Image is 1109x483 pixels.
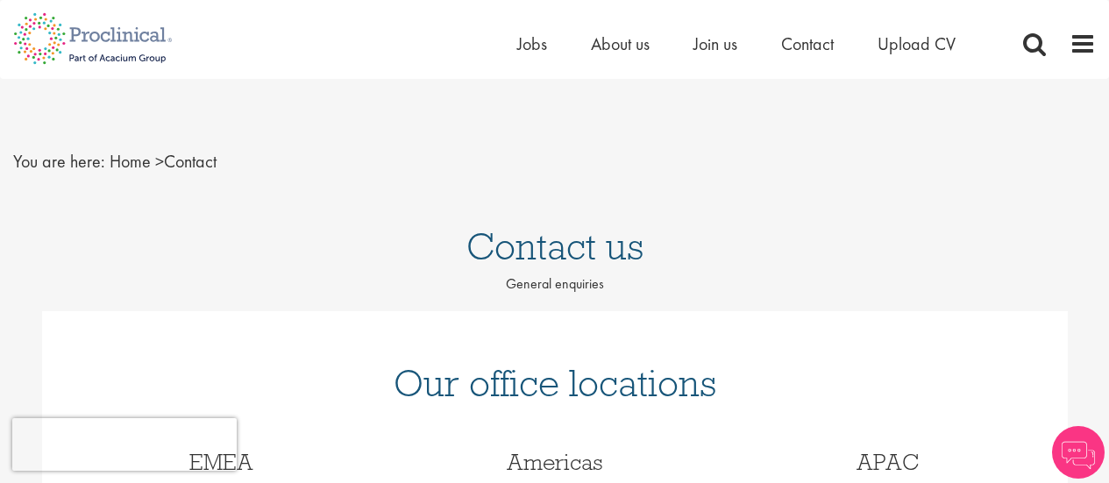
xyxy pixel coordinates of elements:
h3: APAC [735,451,1041,473]
h3: EMEA [68,451,375,473]
a: Join us [693,32,737,55]
iframe: reCAPTCHA [12,418,237,471]
a: About us [591,32,650,55]
a: Jobs [517,32,547,55]
a: breadcrumb link to Home [110,150,151,173]
span: > [155,150,164,173]
a: Contact [781,32,834,55]
h3: Americas [402,451,708,473]
a: Upload CV [878,32,956,55]
span: Contact [110,150,217,173]
img: Chatbot [1052,426,1105,479]
h1: Our office locations [68,364,1041,402]
span: You are here: [13,150,105,173]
